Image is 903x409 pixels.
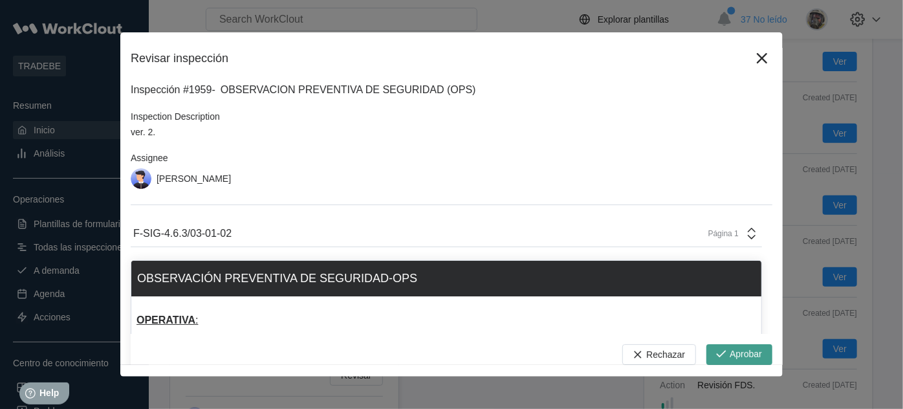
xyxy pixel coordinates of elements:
[131,111,772,122] div: Inspection Description
[136,315,195,326] strong: OPERATIVA
[730,349,762,360] span: Aprobar
[622,344,696,365] button: Rechazar
[131,153,772,163] div: Assignee
[706,344,772,365] button: Aprobar
[157,173,231,184] div: [PERSON_NAME]
[131,52,752,65] div: Revisar inspección
[131,84,215,96] div: Inspección #1959 -
[646,350,685,359] span: Rechazar
[137,272,417,285] div: OBSERVACIÓN PREVENTIVA DE SEGURIDAD-OPS
[131,168,151,189] img: user-5.png
[131,127,772,137] div: ver. 2.
[136,315,198,326] u: :
[133,228,232,239] div: F-SIG-4.6.3/03-01-02
[706,229,739,238] div: Página 1
[221,84,476,95] span: OBSERVACION PREVENTIVA DE SEGURIDAD (OPS)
